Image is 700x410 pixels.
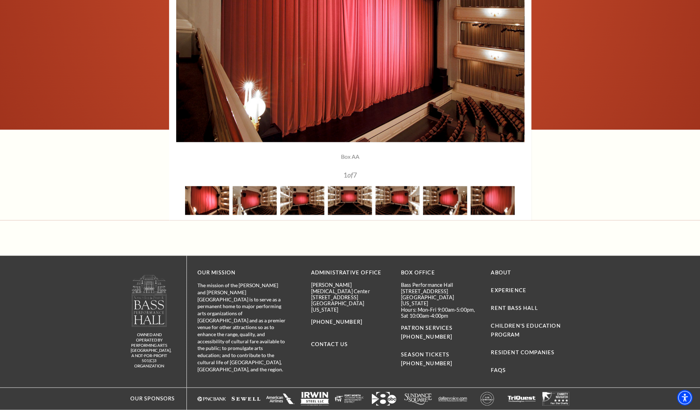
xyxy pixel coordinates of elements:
img: The image is completely blank or white. [266,392,295,405]
p: OUR MISSION [197,268,286,277]
img: A grand theater interior featuring a red curtain, multiple seating levels, and stage lighting. [280,186,324,215]
img: Logo featuring the number "8" with an arrow and "abc" in a modern design. [369,392,398,405]
img: A theater stage with a red curtain, showcasing an elegant interior and seating area. [185,186,229,215]
p: [GEOGRAPHIC_DATA][US_STATE] [401,294,480,307]
p: Box AA [213,153,487,160]
a: About [491,269,511,275]
a: The image is completely blank or white. - open in a new tab [266,392,295,405]
img: The image is completely blank or white. [335,392,364,405]
p: PATRON SERVICES [PHONE_NUMBER] [401,324,480,341]
span: of [347,171,353,179]
img: A grand theater interior featuring a red curtain, multiple seating levels, and elegant lighting. [423,186,467,215]
p: [STREET_ADDRESS] [401,288,480,294]
a: Experience [491,287,526,293]
img: A grand theater interior featuring a red curtain, multiple seating levels, and elegant lighting. [375,186,419,215]
a: Children's Education Program [491,323,560,338]
img: A circular logo with the text "KIM CLASSIFIED" in the center, featuring a bold, modern design. [473,392,501,405]
img: The image is completely blank or white. [542,392,570,405]
p: Our Sponsors [123,394,175,403]
p: [GEOGRAPHIC_DATA][US_STATE] [311,300,390,313]
a: Resident Companies [491,349,554,355]
img: A grand theater interior featuring a red curtain, multiple seating levels, and rows of empty seats. [328,186,372,215]
a: Rent Bass Hall [491,305,538,311]
a: The image is completely blank or white. - open in a new tab [232,392,260,405]
a: FAQs [491,367,506,373]
a: A circular logo with the text "KIM CLASSIFIED" in the center, featuring a bold, modern design. - ... [473,392,501,405]
img: A grand theater interior featuring a red curtain, multiple seating levels, and elegant lighting f... [233,186,277,215]
p: Administrative Office [311,268,390,277]
p: The mission of the [PERSON_NAME] and [PERSON_NAME][GEOGRAPHIC_DATA] is to serve as a permanent ho... [197,282,286,373]
a: The image is completely blank or white. - open in a new tab [507,392,536,405]
a: The image features a simple white background with text that appears to be a logo or brand name. -... [438,392,467,405]
p: Bass Performance Hall [401,282,480,288]
p: SEASON TICKETS [PHONE_NUMBER] [401,341,480,368]
p: [PERSON_NAME][MEDICAL_DATA] Center [311,282,390,294]
a: Logo of Irwin Steel LLC, featuring the company name in bold letters with a simple design. - open ... [300,392,329,405]
img: The image is completely blank or white. [507,392,536,405]
p: [PHONE_NUMBER] [311,318,390,327]
img: A theater interior featuring a red curtain, with rows of seats and balconies visible in the backg... [471,186,515,215]
img: owned and operated by Performing Arts Fort Worth, A NOT-FOR-PROFIT 501(C)3 ORGANIZATION [131,274,167,327]
a: Logo of PNC Bank in white text with a triangular symbol. - open in a new tab - target website may... [197,392,226,405]
p: BOX OFFICE [401,268,480,277]
img: The image is completely blank or white. [232,392,260,405]
img: Logo of PNC Bank in white text with a triangular symbol. [197,392,226,405]
p: Hours: Mon-Fri 9:00am-5:00pm, Sat 10:00am-4:00pm [401,307,480,319]
p: [STREET_ADDRESS] [311,294,390,300]
img: Logo of Sundance Square, featuring stylized text in white. [404,392,433,405]
p: 1 7 [213,171,487,178]
div: Accessibility Menu [677,390,693,405]
a: The image is completely blank or white. - open in a new tab [542,392,570,405]
a: Logo featuring the number "8" with an arrow and "abc" in a modern design. - open in a new tab [369,392,398,405]
img: Logo of Irwin Steel LLC, featuring the company name in bold letters with a simple design. [300,392,329,405]
img: The image features a simple white background with text that appears to be a logo or brand name. [438,392,467,405]
p: owned and operated by Performing Arts [GEOGRAPHIC_DATA], A NOT-FOR-PROFIT 501(C)3 ORGANIZATION [131,332,168,368]
a: Contact Us [311,341,348,347]
a: Logo of Sundance Square, featuring stylized text in white. - open in a new tab [404,392,433,405]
